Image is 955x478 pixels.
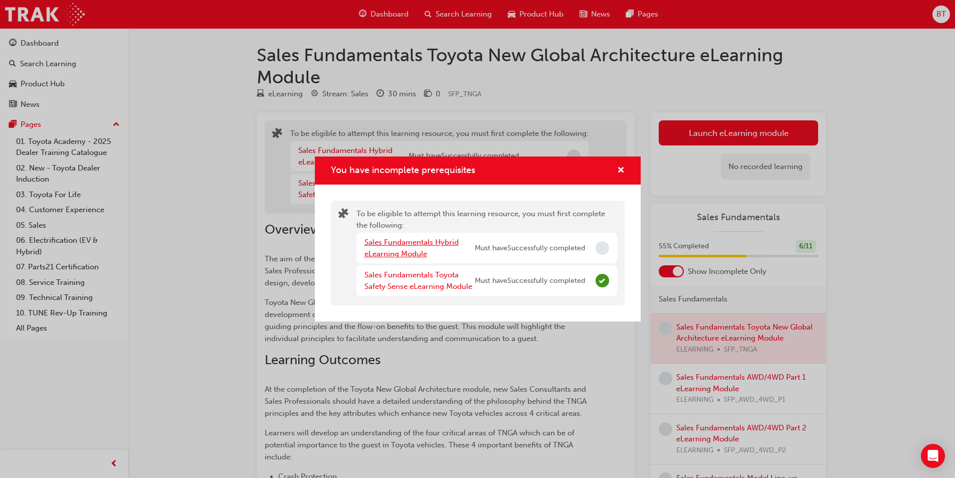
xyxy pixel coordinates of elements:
[364,270,472,291] a: Sales Fundamentals Toyota Safety Sense eLearning Module
[338,209,348,221] span: puzzle-icon
[617,165,625,177] button: cross-icon
[596,241,609,255] span: Incomplete
[596,274,609,287] span: Complete
[331,165,475,176] span: You have incomplete prerequisites
[364,238,459,258] a: Sales Fundamentals Hybrid eLearning Module
[617,167,625,176] span: cross-icon
[315,156,641,322] div: You have incomplete prerequisites
[475,243,585,254] span: Must have Successfully completed
[921,444,945,468] div: Open Intercom Messenger
[356,208,617,298] div: To be eligible to attempt this learning resource, you must first complete the following:
[475,275,585,287] span: Must have Successfully completed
